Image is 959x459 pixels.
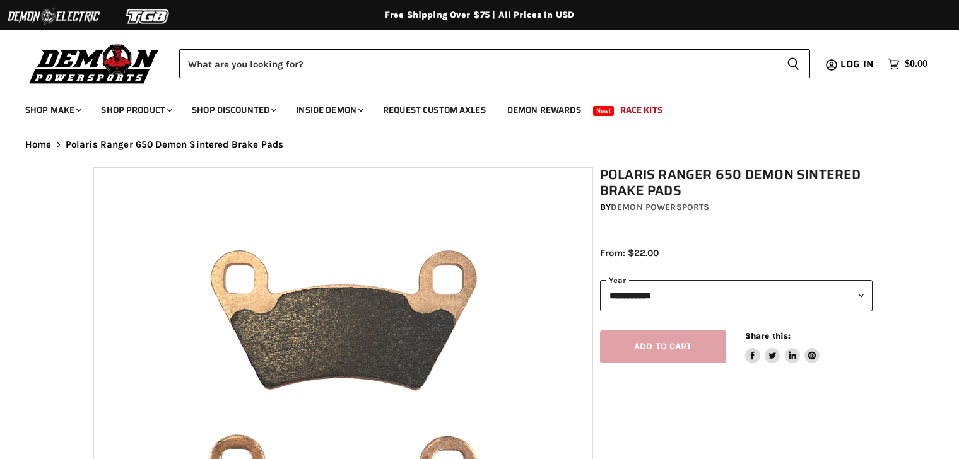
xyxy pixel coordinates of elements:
[25,139,52,150] a: Home
[101,4,196,28] img: TGB Logo 2
[498,97,591,123] a: Demon Rewards
[745,330,820,364] aside: Share this:
[835,59,881,70] a: Log in
[374,97,495,123] a: Request Custom Axles
[600,247,659,259] span: From: $22.00
[179,49,810,78] form: Product
[593,106,615,116] span: New!
[840,56,874,72] span: Log in
[6,4,101,28] img: Demon Electric Logo 2
[182,97,284,123] a: Shop Discounted
[16,92,924,123] ul: Main menu
[600,200,873,214] div: by
[91,97,180,123] a: Shop Product
[777,49,810,78] button: Search
[16,97,89,123] a: Shop Make
[25,41,163,86] img: Demon Powersports
[905,58,927,70] span: $0.00
[745,331,791,340] span: Share this:
[600,167,873,199] h1: Polaris Ranger 650 Demon Sintered Brake Pads
[286,97,371,123] a: Inside Demon
[600,280,873,311] select: year
[611,202,709,212] a: Demon Powersports
[881,55,934,73] a: $0.00
[66,139,284,150] span: Polaris Ranger 650 Demon Sintered Brake Pads
[179,49,777,78] input: Search
[611,97,672,123] a: Race Kits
